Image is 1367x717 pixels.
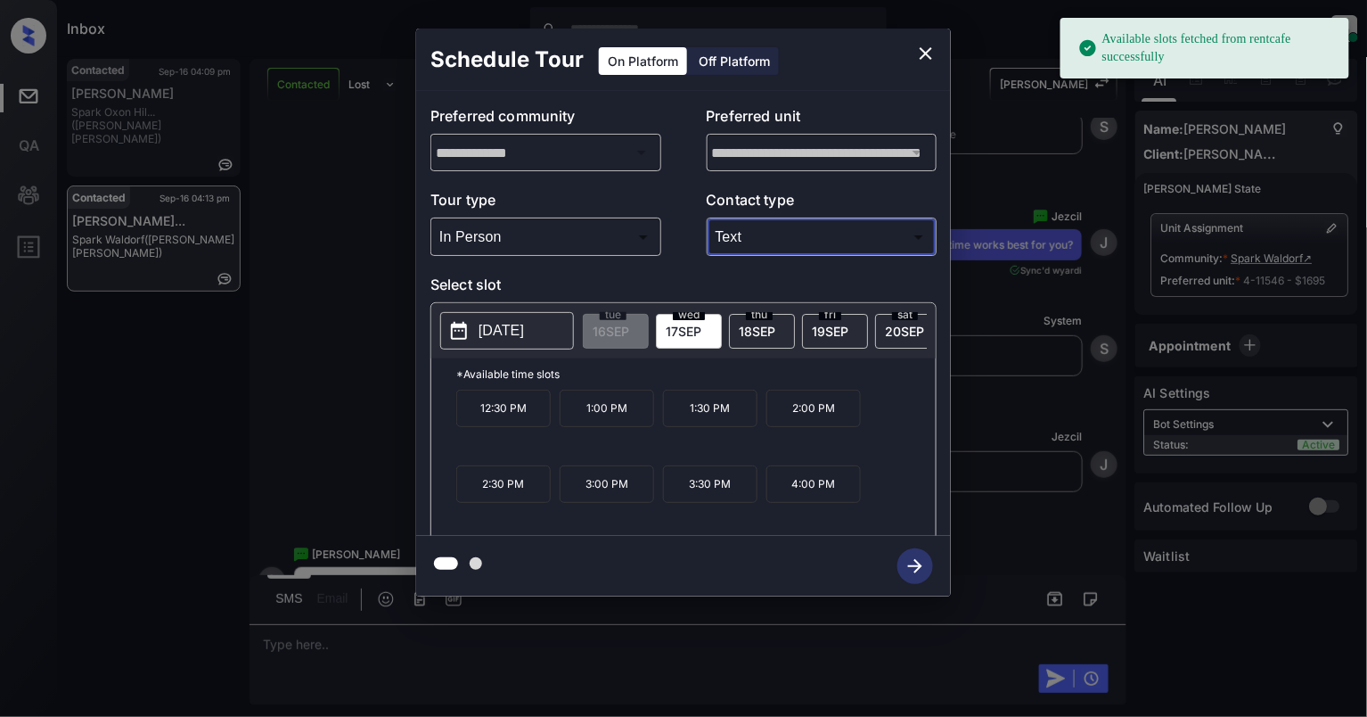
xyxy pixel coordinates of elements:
p: *Available time slots [456,358,936,390]
div: Off Platform [690,47,779,75]
span: 20 SEP [885,324,924,339]
button: [DATE] [440,312,574,350]
div: date-select [875,314,941,349]
p: Tour type [430,189,661,218]
div: On Platform [599,47,687,75]
p: Preferred community [430,105,661,134]
div: date-select [802,314,868,349]
div: date-select [656,314,722,349]
span: sat [892,309,918,320]
p: [DATE] [479,320,524,342]
span: wed [673,309,705,320]
p: 4:00 PM [766,466,861,503]
span: thu [746,309,773,320]
p: 1:00 PM [560,390,654,427]
div: date-select [729,314,795,349]
span: 18 SEP [739,324,775,339]
div: In Person [435,222,657,251]
p: Preferred unit [707,105,937,134]
p: 3:30 PM [663,466,757,503]
p: Contact type [707,189,937,218]
span: fri [819,309,841,320]
p: 2:00 PM [766,390,861,427]
span: 17 SEP [666,324,701,339]
p: 3:00 PM [560,466,654,503]
span: 19 SEP [812,324,848,339]
h2: Schedule Tour [416,29,598,91]
p: 12:30 PM [456,390,551,427]
p: Select slot [430,274,937,302]
button: close [908,36,944,71]
p: 1:30 PM [663,390,757,427]
div: Available slots fetched from rentcafe successfully [1078,23,1335,73]
div: Text [711,222,933,251]
p: 2:30 PM [456,466,551,503]
button: btn-next [887,543,944,589]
